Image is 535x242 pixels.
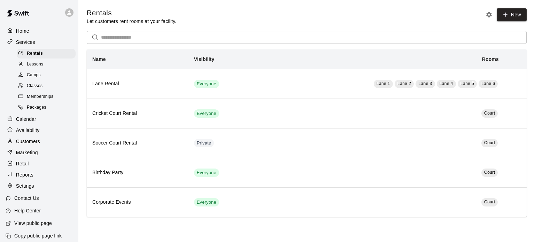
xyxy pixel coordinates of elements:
[17,92,76,102] div: Memberships
[17,59,78,70] a: Lessons
[16,171,33,178] p: Reports
[17,49,76,58] div: Rentals
[17,70,78,81] a: Camps
[87,18,176,25] p: Let customers rent rooms at your facility.
[87,8,176,18] h5: Rentals
[440,81,453,86] span: Lane 4
[397,81,411,86] span: Lane 2
[16,182,34,189] p: Settings
[92,56,106,62] b: Name
[6,114,73,124] a: Calendar
[14,195,39,202] p: Contact Us
[6,147,73,158] a: Marketing
[497,8,527,21] a: New
[16,127,40,134] p: Availability
[14,232,62,239] p: Copy public page link
[17,48,78,59] a: Rentals
[17,81,76,91] div: Classes
[377,81,390,86] span: Lane 1
[481,81,495,86] span: Lane 6
[484,170,495,175] span: Court
[484,9,494,20] button: Rental settings
[482,56,499,62] b: Rooms
[194,169,219,177] div: This service is visible to all of your customers
[194,140,214,147] span: Private
[27,50,43,57] span: Rentals
[27,72,41,79] span: Camps
[16,149,38,156] p: Marketing
[484,111,495,116] span: Court
[14,207,41,214] p: Help Center
[194,56,215,62] b: Visibility
[92,110,183,117] h6: Cricket Court Rental
[194,80,219,88] div: This service is visible to all of your customers
[460,81,474,86] span: Lane 5
[27,93,53,100] span: Memberships
[6,170,73,180] a: Reports
[16,116,36,123] p: Calendar
[17,70,76,80] div: Camps
[194,199,219,206] span: Everyone
[484,140,495,145] span: Court
[194,198,219,206] div: This service is visible to all of your customers
[17,60,76,69] div: Lessons
[92,169,183,177] h6: Birthday Party
[27,83,42,89] span: Classes
[17,81,78,92] a: Classes
[6,37,73,47] a: Services
[27,61,44,68] span: Lessons
[16,138,40,145] p: Customers
[6,26,73,36] a: Home
[194,139,214,147] div: This service is hidden, and can only be accessed via a direct link
[92,198,183,206] h6: Corporate Events
[27,104,46,111] span: Packages
[16,28,29,34] p: Home
[484,200,495,204] span: Court
[194,170,219,176] span: Everyone
[6,125,73,135] a: Availability
[194,81,219,87] span: Everyone
[17,103,76,112] div: Packages
[92,139,183,147] h6: Soccer Court Rental
[17,102,78,113] a: Packages
[87,49,527,217] table: simple table
[418,81,432,86] span: Lane 3
[194,109,219,118] div: This service is visible to all of your customers
[17,92,78,102] a: Memberships
[6,136,73,147] a: Customers
[16,160,29,167] p: Retail
[16,39,35,46] p: Services
[14,220,52,227] p: View public page
[6,181,73,191] a: Settings
[194,110,219,117] span: Everyone
[92,80,183,88] h6: Lane Rental
[6,158,73,169] a: Retail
